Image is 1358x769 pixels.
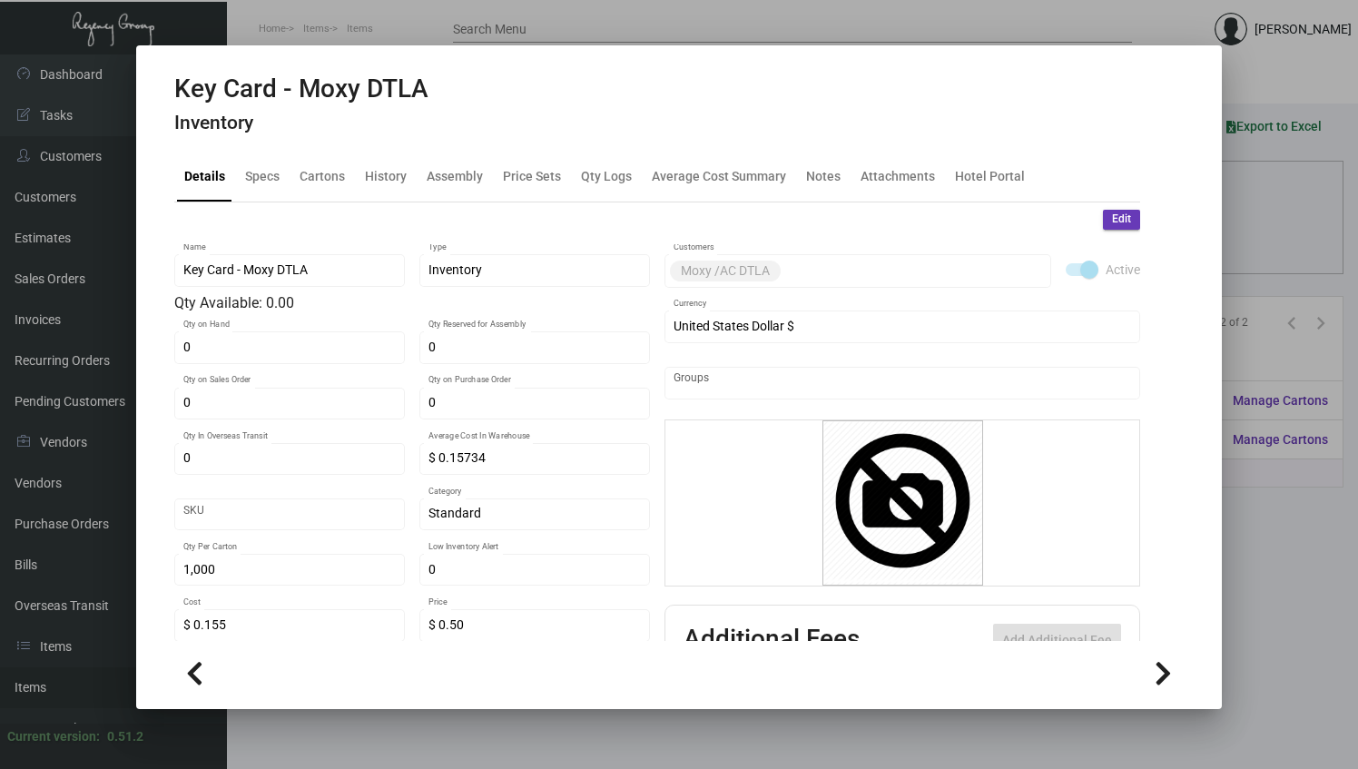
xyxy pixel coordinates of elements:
div: Cartons [300,167,345,186]
span: Active [1106,259,1140,281]
div: Current version: [7,727,100,746]
div: 0.51.2 [107,727,143,746]
span: Add Additional Fee [1002,633,1112,647]
input: Add new.. [674,376,1130,390]
mat-chip: Moxy /AC DTLA [670,261,781,281]
button: Add Additional Fee [993,624,1121,656]
div: Assembly [427,167,483,186]
div: Qty Available: 0.00 [174,292,650,314]
div: Specs [245,167,280,186]
div: History [365,167,407,186]
button: Edit [1103,210,1140,230]
div: Notes [806,167,841,186]
div: Details [184,167,225,186]
input: Add new.. [784,263,1041,278]
h2: Key Card - Moxy DTLA [174,74,428,104]
span: Edit [1112,212,1131,227]
div: Average Cost Summary [652,167,786,186]
h4: Inventory [174,112,428,134]
div: Price Sets [503,167,561,186]
div: Hotel Portal [955,167,1025,186]
div: Qty Logs [581,167,632,186]
h2: Additional Fees [684,624,860,656]
div: Attachments [861,167,935,186]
